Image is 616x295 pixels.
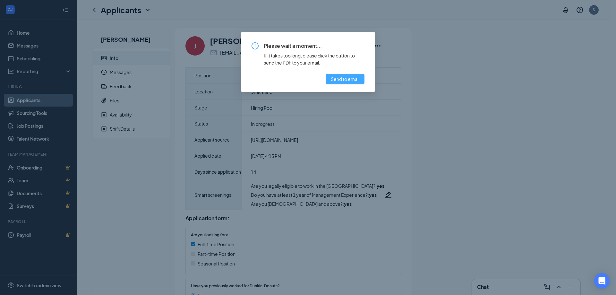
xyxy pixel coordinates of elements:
div: If it takes too long, please click the button to send the PDF to your email. [264,52,364,66]
span: Please wait a moment... [264,42,364,49]
button: Send to email [326,74,364,84]
div: Open Intercom Messenger [594,273,610,289]
span: Send to email [331,75,359,82]
span: info-circle [252,42,259,49]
